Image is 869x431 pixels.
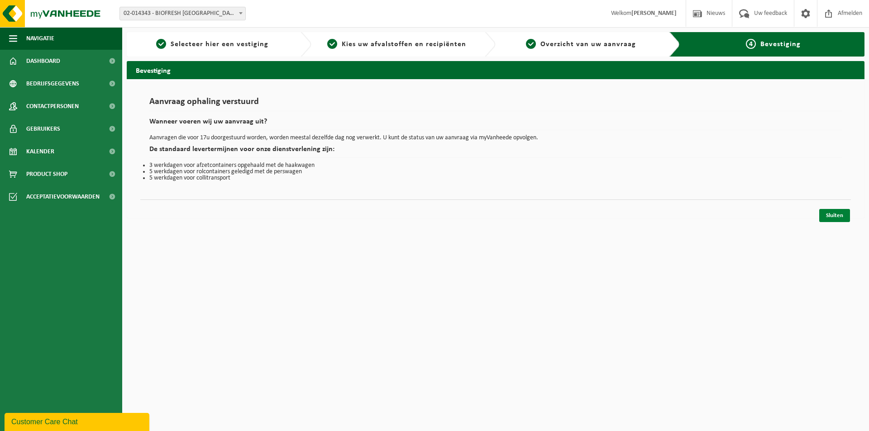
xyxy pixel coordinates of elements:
span: Selecteer hier een vestiging [171,41,268,48]
a: 1Selecteer hier een vestiging [131,39,293,50]
span: 2 [327,39,337,49]
h2: Bevestiging [127,61,864,79]
h1: Aanvraag ophaling verstuurd [149,97,842,111]
span: Bedrijfsgegevens [26,72,79,95]
span: 1 [156,39,166,49]
span: Contactpersonen [26,95,79,118]
li: 5 werkdagen voor rolcontainers geledigd met de perswagen [149,169,842,175]
span: Overzicht van uw aanvraag [540,41,636,48]
span: Product Shop [26,163,67,185]
span: 3 [526,39,536,49]
span: 02-014343 - BIOFRESH BELGIUM - GAVERE [120,7,245,20]
span: Gebruikers [26,118,60,140]
a: 2Kies uw afvalstoffen en recipiënten [316,39,478,50]
span: Kalender [26,140,54,163]
h2: De standaard levertermijnen voor onze dienstverlening zijn: [149,146,842,158]
strong: [PERSON_NAME] [631,10,677,17]
h2: Wanneer voeren wij uw aanvraag uit? [149,118,842,130]
span: Kies uw afvalstoffen en recipiënten [342,41,466,48]
span: Navigatie [26,27,54,50]
p: Aanvragen die voor 17u doorgestuurd worden, worden meestal dezelfde dag nog verwerkt. U kunt de s... [149,135,842,141]
span: 02-014343 - BIOFRESH BELGIUM - GAVERE [119,7,246,20]
span: Acceptatievoorwaarden [26,185,100,208]
li: 5 werkdagen voor collitransport [149,175,842,181]
li: 3 werkdagen voor afzetcontainers opgehaald met de haakwagen [149,162,842,169]
span: Bevestiging [760,41,801,48]
a: Sluiten [819,209,850,222]
span: Dashboard [26,50,60,72]
a: 3Overzicht van uw aanvraag [500,39,662,50]
iframe: chat widget [5,411,151,431]
span: 4 [746,39,756,49]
